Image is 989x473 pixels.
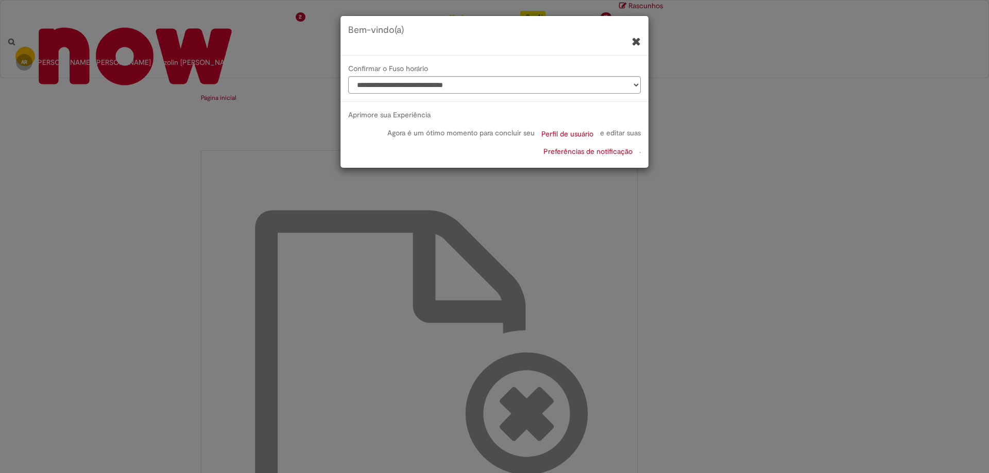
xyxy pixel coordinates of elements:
span: Agora é um ótimo momento para concluir seu e editar suas . [387,128,641,155]
label: Confirmar o Fuso horário [348,63,428,74]
button: Fechar [632,36,641,47]
p: Aprimore sua Experiência [348,110,431,120]
button: Perfil de usuário [535,125,600,143]
button: Preferências de notificação [537,143,639,160]
h4: Bem-vindo(a) [348,24,641,37]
